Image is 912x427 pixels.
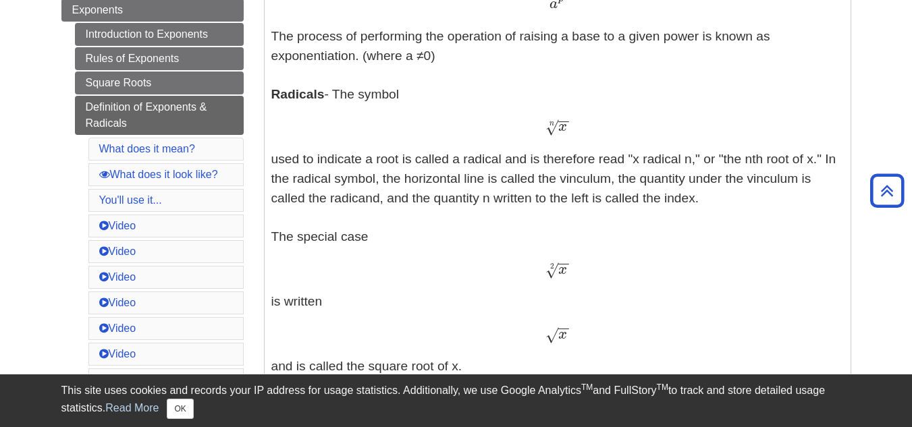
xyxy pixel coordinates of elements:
[550,262,554,271] span: 2
[75,23,244,46] a: Introduction to Exponents
[558,327,567,342] span: x
[545,326,558,344] span: √
[75,96,244,135] a: Definition of Exponents & Radicals
[549,120,554,127] span: n
[657,382,668,392] sup: TM
[545,261,558,279] span: √
[72,4,124,16] span: Exponents
[99,271,136,283] a: Video
[99,169,218,180] a: What does it look like?
[865,181,909,200] a: Back to Top
[105,402,159,414] a: Read More
[99,220,136,231] a: Video
[75,72,244,94] a: Square Roots
[99,348,136,360] a: Video
[99,194,162,206] a: You'll use it...
[558,119,567,134] span: x
[99,143,195,154] a: What does it mean?
[271,87,325,101] b: Radicals
[167,399,193,419] button: Close
[581,382,593,392] sup: TM
[99,246,136,257] a: Video
[99,322,136,334] a: Video
[545,118,558,136] span: √
[75,47,244,70] a: Rules of Exponents
[61,382,851,419] div: This site uses cookies and records your IP address for usage statistics. Additionally, we use Goo...
[558,262,567,277] span: x
[99,297,136,308] a: Video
